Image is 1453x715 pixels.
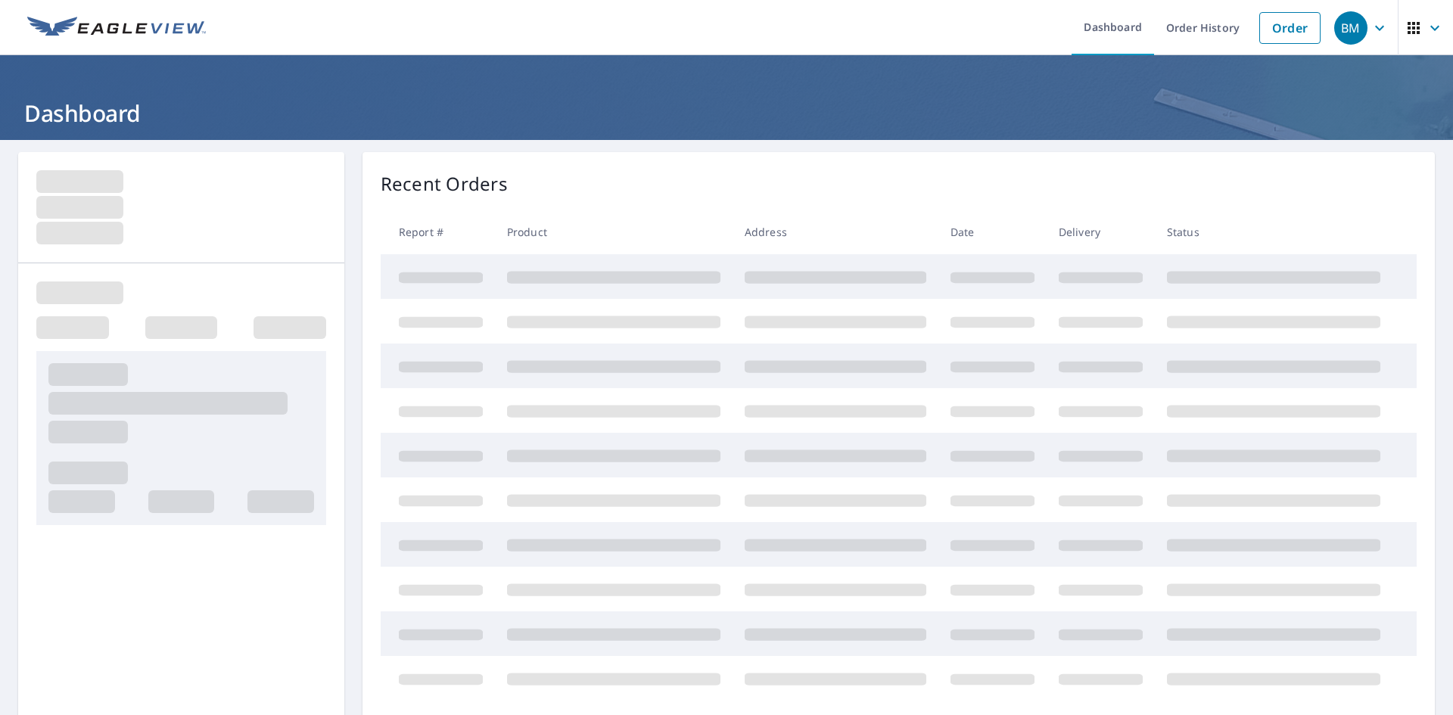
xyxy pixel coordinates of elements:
img: EV Logo [27,17,206,39]
div: BM [1334,11,1367,45]
th: Product [495,210,733,254]
th: Date [938,210,1047,254]
th: Report # [381,210,495,254]
th: Address [733,210,938,254]
a: Order [1259,12,1321,44]
p: Recent Orders [381,170,508,197]
th: Delivery [1047,210,1155,254]
h1: Dashboard [18,98,1435,129]
th: Status [1155,210,1392,254]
